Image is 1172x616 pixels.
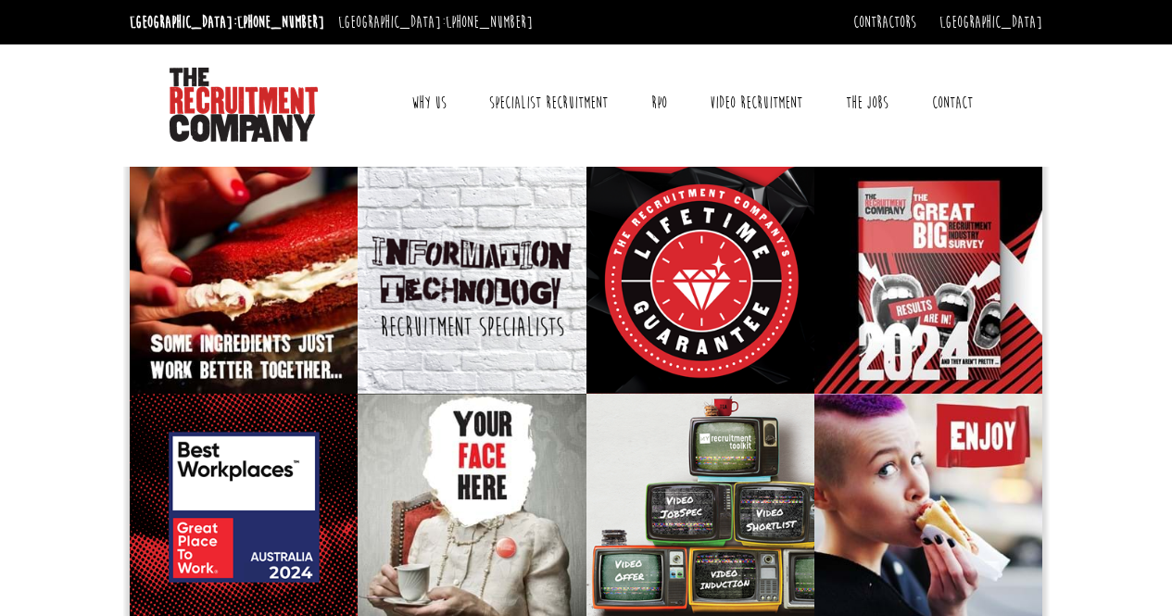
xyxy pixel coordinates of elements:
[170,68,318,142] img: The Recruitment Company
[125,7,329,37] li: [GEOGRAPHIC_DATA]:
[334,7,537,37] li: [GEOGRAPHIC_DATA]:
[637,80,681,126] a: RPO
[853,12,916,32] a: Contractors
[397,80,460,126] a: Why Us
[446,12,533,32] a: [PHONE_NUMBER]
[696,80,816,126] a: Video Recruitment
[939,12,1042,32] a: [GEOGRAPHIC_DATA]
[918,80,987,126] a: Contact
[475,80,622,126] a: Specialist Recruitment
[237,12,324,32] a: [PHONE_NUMBER]
[832,80,902,126] a: The Jobs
